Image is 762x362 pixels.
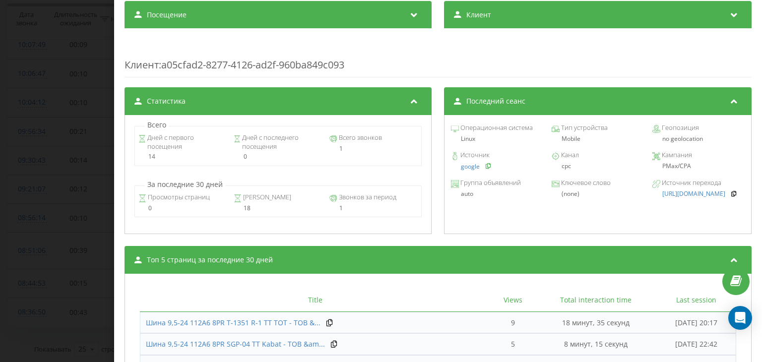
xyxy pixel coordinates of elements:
[535,312,657,334] td: 18 минут, 35 секунд
[145,180,225,189] p: За последние 30 дней
[146,192,210,202] span: Просмотры страниц
[653,135,745,142] div: no geolocation
[140,289,491,312] th: Title
[560,123,608,133] span: Тип устройства
[329,205,418,212] div: 1
[552,190,644,197] div: (none)
[657,289,736,312] th: Last session
[145,120,169,130] p: Всего
[657,312,736,334] td: [DATE] 20:17
[560,178,611,188] span: Ключевое слово
[663,190,726,197] a: [URL][DOMAIN_NAME]
[146,318,320,328] a: Шина 9,5-24 112A6 8PR T-1351 R-1 TT TOT - ТОВ &...
[451,190,543,197] div: auto
[146,318,320,327] span: Шина 9,5-24 112A6 8PR T-1351 R-1 TT TOT - ТОВ &...
[147,96,186,106] span: Статистика
[661,178,722,188] span: Источник перехода
[657,333,736,355] td: [DATE] 22:42
[147,10,187,20] span: Посещение
[459,178,521,188] span: Группа объявлений
[459,150,490,160] span: Источник
[467,96,526,106] span: Последний сеанс
[552,163,644,170] div: cpc
[125,58,159,71] span: Клиент
[535,289,657,312] th: Total interaction time
[459,123,533,133] span: Операционная система
[234,205,323,212] div: 18
[653,163,745,170] div: PMax/CPA
[491,289,535,312] th: Views
[337,192,396,202] span: Звонков за период
[461,163,480,170] a: google
[728,306,752,330] div: Open Intercom Messenger
[241,133,322,151] span: Дней с последнего посещения
[138,153,227,160] div: 14
[661,123,699,133] span: Геопозиция
[535,333,657,355] td: 8 минут, 15 секунд
[661,150,693,160] span: Кампания
[552,135,644,142] div: Mobile
[146,339,325,349] a: Шина 9,5-24 112A6 8PR SGP-04 TT Kabat - ТОВ &am...
[491,312,535,334] td: 9
[560,150,579,160] span: Канал
[147,255,273,265] span: Топ 5 страниц за последние 30 дней
[125,38,752,77] div: : a05cfad2-8277-4126-ad2f-960ba849c093
[242,192,292,202] span: [PERSON_NAME]
[467,10,492,20] span: Клиент
[234,153,323,160] div: 0
[138,205,227,212] div: 0
[329,145,418,152] div: 1
[451,135,543,142] div: Linux
[337,133,382,143] span: Всего звонков
[491,333,535,355] td: 5
[146,133,227,151] span: Дней с первого посещения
